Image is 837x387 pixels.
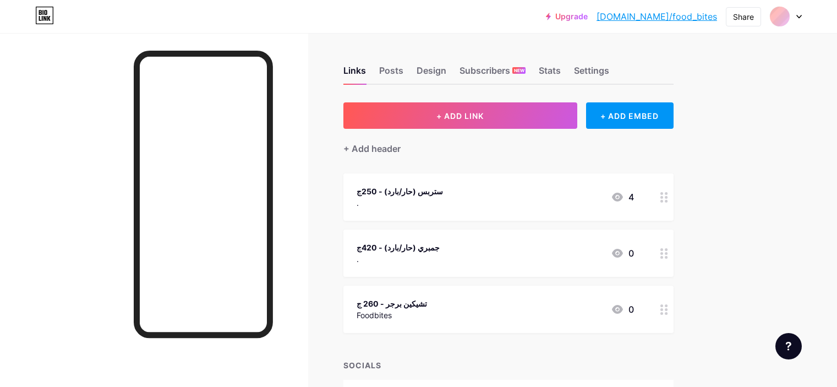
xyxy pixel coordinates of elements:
[574,64,609,84] div: Settings
[459,64,526,84] div: Subscribers
[343,102,577,129] button: + ADD LINK
[611,303,634,316] div: 0
[611,247,634,260] div: 0
[611,190,634,204] div: 4
[357,309,427,321] div: Foodbites
[357,298,427,309] div: تشيكين برجر - 260 ج
[539,64,561,84] div: Stats
[343,359,674,371] div: SOCIALS
[357,253,440,265] div: .
[343,142,401,155] div: + Add header
[733,11,754,23] div: Share
[514,67,524,74] span: NEW
[357,186,443,197] div: ستربس (حار/بارد) - 250ج
[417,64,446,84] div: Design
[597,10,717,23] a: [DOMAIN_NAME]/food_bites
[357,242,440,253] div: جمبري (حار/بارد) - 420ج
[343,64,366,84] div: Links
[546,12,588,21] a: Upgrade
[357,197,443,209] div: .
[586,102,674,129] div: + ADD EMBED
[436,111,484,121] span: + ADD LINK
[379,64,403,84] div: Posts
